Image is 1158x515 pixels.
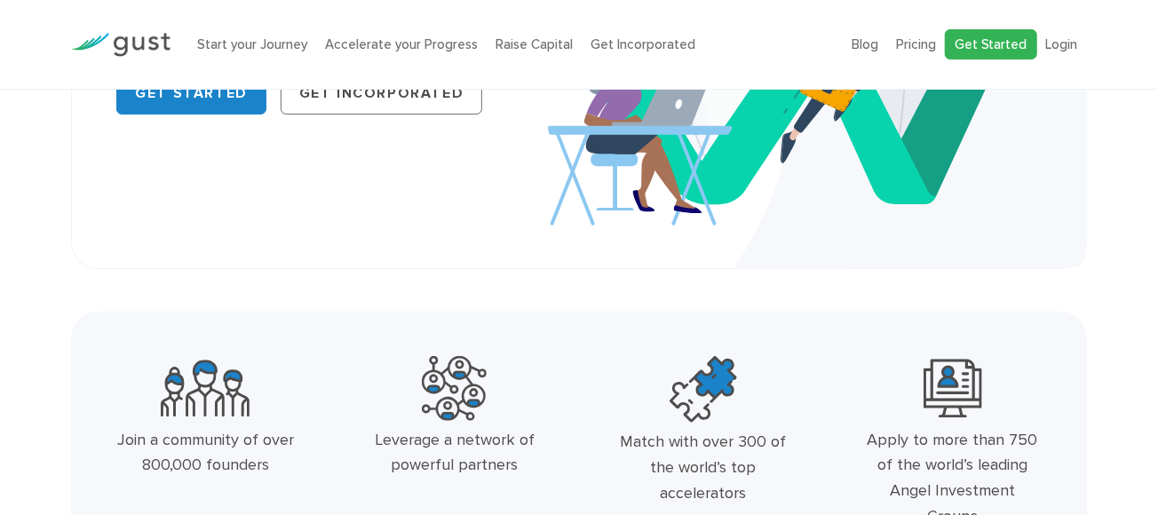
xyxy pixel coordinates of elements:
img: Powerful Partners [422,356,487,421]
img: Gust Logo [71,33,171,57]
div: Leverage a network of powerful partners [366,428,543,479]
div: Match with over 300 of the world’s top accelerators [615,430,792,506]
a: Get Incorporated [281,72,483,115]
a: Accelerate your Progress [325,36,478,52]
a: Get Started [116,72,266,115]
a: Start your Journey [197,36,307,52]
a: Blog [852,36,878,52]
a: Get Started [945,29,1037,60]
a: Pricing [896,36,936,52]
a: Raise Capital [496,36,573,52]
a: Get Incorporated [591,36,695,52]
a: Login [1046,36,1078,52]
div: Join a community of over 800,000 founders [116,428,294,479]
img: Community Founders [161,356,250,421]
img: Leading Angel Investment [924,356,982,421]
img: Top Accelerators [670,356,737,424]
